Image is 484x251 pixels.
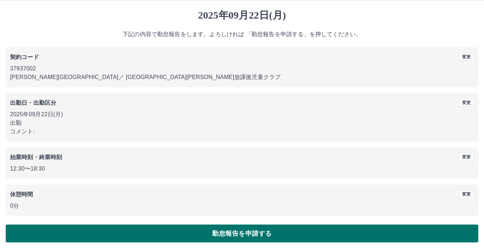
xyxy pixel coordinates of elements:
[10,64,474,73] p: 37937002
[10,154,62,160] b: 始業時刻・終業時刻
[459,53,474,61] button: 変更
[10,110,474,119] p: 2025年09月22日(月)
[6,225,478,242] button: 勤怠報告を申請する
[10,127,474,136] p: コメント:
[10,100,56,106] b: 出勤日・出勤区分
[10,73,474,82] p: [PERSON_NAME][GEOGRAPHIC_DATA] ／ [GEOGRAPHIC_DATA][PERSON_NAME]放課後児童クラブ
[459,153,474,161] button: 変更
[6,9,478,21] h1: 2025年09月22日(月)
[459,99,474,107] button: 変更
[10,191,33,197] b: 休憩時間
[6,30,478,39] p: 下記の内容で勤怠報告をします。よろしければ 「勤怠報告を申請する」を押してください。
[10,164,474,173] p: 12:30 〜 18:30
[10,54,39,60] b: 契約コード
[10,119,474,127] p: 出勤
[459,190,474,198] button: 変更
[10,202,474,210] p: 0分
